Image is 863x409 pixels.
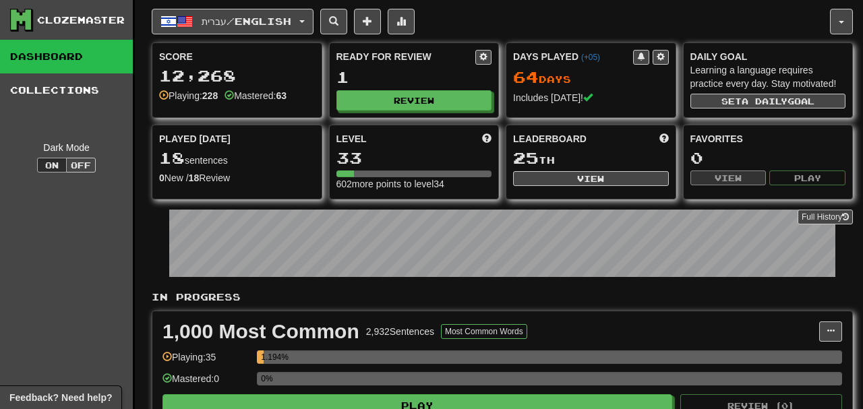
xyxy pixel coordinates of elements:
[159,50,315,63] div: Score
[690,50,846,63] div: Daily Goal
[354,9,381,34] button: Add sentence to collection
[513,150,669,167] div: th
[513,67,539,86] span: 64
[513,148,539,167] span: 25
[162,350,250,373] div: Playing: 35
[690,132,846,146] div: Favorites
[742,96,787,106] span: a daily
[152,290,853,304] p: In Progress
[690,63,846,90] div: Learning a language requires practice every day. Stay motivated!
[225,89,287,102] div: Mastered:
[159,89,218,102] div: Playing:
[336,150,492,166] div: 33
[798,210,853,224] a: Full History
[581,53,600,62] a: (+05)
[690,94,846,108] button: Seta dailygoal
[66,158,96,172] button: Off
[276,90,287,101] strong: 63
[159,172,165,183] strong: 0
[37,158,67,172] button: On
[366,325,434,338] div: 2,932 Sentences
[769,170,845,185] button: Play
[336,177,492,191] div: 602 more points to level 34
[513,50,633,63] div: Days Played
[162,372,250,394] div: Mastered: 0
[159,150,315,167] div: sentences
[37,13,125,27] div: Clozemaster
[336,50,476,63] div: Ready for Review
[10,141,123,154] div: Dark Mode
[513,91,669,104] div: Includes [DATE]!
[336,90,492,111] button: Review
[202,15,291,27] span: עברית / English
[162,321,359,342] div: 1,000 Most Common
[513,171,669,186] button: View
[159,148,185,167] span: 18
[690,170,767,185] button: View
[336,132,367,146] span: Level
[261,350,264,364] div: 1.194%
[320,9,347,34] button: Search sentences
[202,90,218,101] strong: 228
[159,171,315,185] div: New / Review
[159,132,231,146] span: Played [DATE]
[513,69,669,86] div: Day s
[513,132,587,146] span: Leaderboard
[152,9,314,34] button: עברית/English
[690,150,846,166] div: 0
[659,132,669,146] span: This week in points, UTC
[159,67,315,84] div: 12,268
[388,9,415,34] button: More stats
[336,69,492,86] div: 1
[9,391,112,404] span: Open feedback widget
[189,172,200,183] strong: 18
[441,324,527,339] button: Most Common Words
